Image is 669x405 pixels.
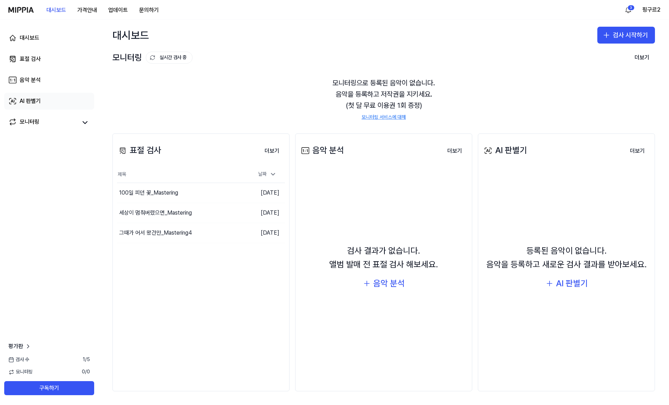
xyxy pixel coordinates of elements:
a: 모니터링 [8,118,77,128]
a: 음악 분석 [4,72,94,89]
img: logo [8,7,34,13]
a: 업데이트 [103,0,134,20]
button: 실시간 검사 중 [146,52,193,64]
button: 더보기 [624,144,650,158]
button: 문의하기 [134,3,164,17]
div: 대시보드 [20,34,39,42]
button: 대시보드 [41,3,72,17]
td: [DATE] [243,203,285,223]
a: 표절 검사 [4,51,94,67]
button: 검사 시작하기 [597,27,655,44]
div: AI 판별기 [20,97,41,105]
div: 그때가 어서 왔건만_Mastering4 [119,229,192,237]
a: 더보기 [259,143,285,158]
span: 0 / 0 [82,368,90,375]
button: 더보기 [442,144,468,158]
div: 표절 검사 [20,55,41,63]
img: 알림 [624,6,632,14]
div: 세상이 멈춰버렸으면_Mastering [119,209,192,217]
a: 모니터링 서비스에 대해 [362,114,406,121]
th: 제목 [117,166,243,183]
button: 알림3 [623,4,634,15]
a: 대시보드 [4,30,94,46]
div: 표절 검사 [117,144,161,157]
div: 3 [628,5,635,11]
span: 검사 수 [8,356,29,363]
div: 날짜 [255,169,279,180]
div: 모니터링으로 등록된 음악이 없습니다. 음악을 등록하고 저작권을 지키세요. (첫 달 무료 이용권 1회 증정) [112,69,655,129]
div: 음악 분석 [373,277,405,290]
span: 모니터링 [8,368,33,375]
a: 더보기 [624,143,650,158]
button: 핑구르2 [642,6,661,14]
div: 검사 결과가 없습니다. 앨범 발매 전 표절 검사 해보세요. [329,244,438,271]
td: [DATE] [243,223,285,243]
div: 모니터링 [112,51,193,64]
button: 업데이트 [103,3,134,17]
button: AI 판별기 [545,277,588,290]
a: AI 판별기 [4,93,94,110]
div: AI 판별기 [482,144,527,157]
button: 더보기 [259,144,285,158]
td: [DATE] [243,183,285,203]
div: 음악 분석 [20,76,41,84]
span: 평가판 [8,342,23,351]
div: 100일 피던 꽃_Mastering [119,189,178,197]
div: 등록된 음악이 없습니다. 음악을 등록하고 새로운 검사 결과를 받아보세요. [486,244,647,271]
button: 음악 분석 [363,277,405,290]
div: 음악 분석 [300,144,344,157]
div: AI 판별기 [556,277,588,290]
a: 더보기 [442,143,468,158]
span: 1 / 5 [83,356,90,363]
button: 구독하기 [4,381,94,395]
div: 대시보드 [112,27,149,44]
div: 모니터링 [20,118,39,128]
button: 더보기 [629,51,655,65]
button: 가격안내 [72,3,103,17]
a: 평가판 [8,342,32,351]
